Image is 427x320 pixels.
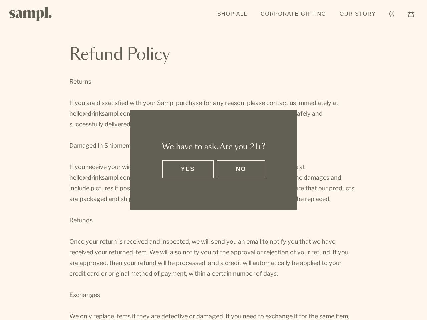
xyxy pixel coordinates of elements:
a: Our Story [336,7,379,21]
a: Shop All [214,7,251,21]
button: No [217,160,265,178]
button: Yes [162,160,214,178]
h2: We have to ask. Are you 21+? [162,142,265,152]
img: Sampl logo [9,7,52,21]
a: Corporate Gifting [257,7,330,21]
